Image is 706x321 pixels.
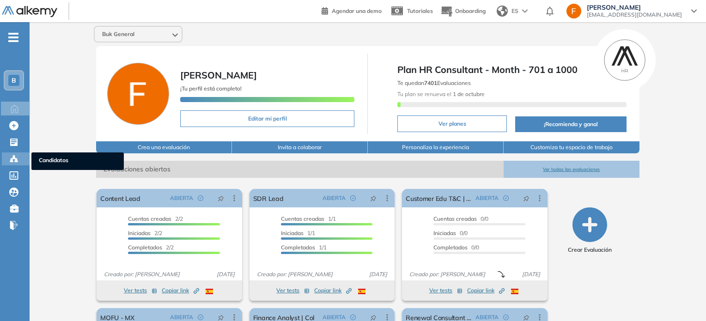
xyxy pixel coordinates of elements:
[467,285,505,296] button: Copiar link
[128,244,174,251] span: 2/2
[370,194,377,202] span: pushpin
[523,194,529,202] span: pushpin
[162,285,199,296] button: Copiar link
[451,91,485,97] b: 1 de octubre
[407,7,433,14] span: Tutoriales
[198,315,203,320] span: check-circle
[503,315,509,320] span: check-circle
[515,116,626,132] button: ¡Recomienda y gana!
[170,194,193,202] span: ABIERTA
[370,314,377,321] span: pushpin
[128,215,171,222] span: Cuentas creadas
[523,314,529,321] span: pushpin
[440,1,486,21] button: Onboarding
[128,230,162,236] span: 2/2
[406,189,471,207] a: Customer Edu T&C | Col
[96,141,232,153] button: Crea una evaluación
[253,270,336,279] span: Creado por: [PERSON_NAME]
[281,215,336,222] span: 1/1
[314,286,352,295] span: Copiar link
[281,230,315,236] span: 1/1
[518,270,544,279] span: [DATE]
[162,286,199,295] span: Copiar link
[397,115,507,132] button: Ver planes
[314,285,352,296] button: Copiar link
[467,286,505,295] span: Copiar link
[433,230,468,236] span: 0/0
[332,7,382,14] span: Agendar una demo
[368,141,504,153] button: Personaliza la experiencia
[96,161,504,178] span: Evaluaciones abiertas
[475,194,499,202] span: ABIERTA
[100,270,183,279] span: Creado por: [PERSON_NAME]
[281,230,304,236] span: Iniciadas
[213,270,238,279] span: [DATE]
[497,6,508,17] img: world
[198,195,203,201] span: check-circle
[107,63,169,125] img: Foto de perfil
[363,191,383,206] button: pushpin
[587,11,682,18] span: [EMAIL_ADDRESS][DOMAIN_NAME]
[180,69,257,81] span: [PERSON_NAME]
[218,194,224,202] span: pushpin
[218,314,224,321] span: pushpin
[503,195,509,201] span: check-circle
[323,194,346,202] span: ABIERTA
[358,289,365,294] img: ESP
[128,230,151,236] span: Iniciadas
[433,215,488,222] span: 0/0
[587,4,682,11] span: [PERSON_NAME]
[406,270,489,279] span: Creado por: [PERSON_NAME]
[281,244,315,251] span: Completados
[180,110,354,127] button: Editar mi perfil
[281,244,327,251] span: 1/1
[206,289,213,294] img: ESP
[350,195,356,201] span: check-circle
[276,285,310,296] button: Ver tests
[322,5,382,16] a: Agendar una demo
[522,9,528,13] img: arrow
[433,244,479,251] span: 0/0
[2,6,57,18] img: Logo
[124,285,157,296] button: Ver tests
[504,141,639,153] button: Customiza tu espacio de trabajo
[281,215,324,222] span: Cuentas creadas
[100,189,140,207] a: Content Lead
[8,36,18,38] i: -
[128,244,162,251] span: Completados
[12,77,16,84] span: B
[180,85,242,92] span: ¡Tu perfil está completo!
[568,246,612,254] span: Crear Evaluación
[433,244,468,251] span: Completados
[511,7,518,15] span: ES
[511,289,518,294] img: ESP
[350,315,356,320] span: check-circle
[102,30,134,38] span: Buk General
[128,215,183,222] span: 2/2
[211,191,231,206] button: pushpin
[455,7,486,14] span: Onboarding
[424,79,437,86] b: 7401
[253,189,284,207] a: SDR Lead
[433,230,456,236] span: Iniciadas
[397,63,626,77] span: Plan HR Consultant - Month - 701 a 1000
[433,215,477,222] span: Cuentas creadas
[504,161,639,178] button: Ver todas las evaluaciones
[232,141,368,153] button: Invita a colaborar
[39,156,116,166] span: Candidatos
[516,191,536,206] button: pushpin
[365,270,391,279] span: [DATE]
[397,79,471,86] span: Te quedan Evaluaciones
[397,91,485,97] span: Tu plan se renueva el
[568,207,612,254] button: Crear Evaluación
[429,285,463,296] button: Ver tests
